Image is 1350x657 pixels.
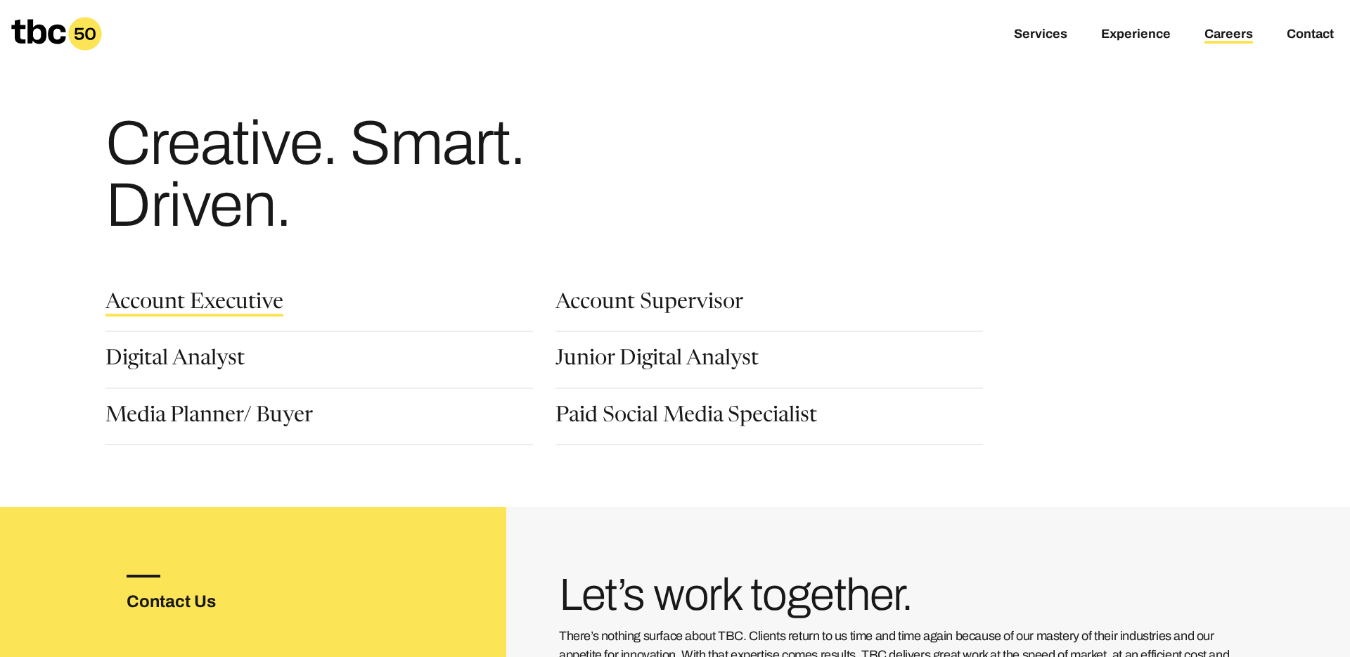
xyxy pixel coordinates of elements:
a: Account Supervisor [555,293,743,317]
a: Experience [1101,27,1171,44]
a: Junior Digital Analyst [555,349,759,373]
a: Services [1014,27,1067,44]
a: Careers [1204,27,1253,44]
a: Account Executive [105,293,283,317]
h3: Contact Us [127,589,262,614]
a: Media Planner/ Buyer [105,406,313,430]
a: Paid Social Media Specialist [555,406,817,430]
a: Homepage [11,17,102,51]
h1: Creative. Smart. Driven. [105,113,645,236]
a: Contact [1287,27,1334,44]
a: Digital Analyst [105,349,245,373]
h3: Let’s work together. [559,575,1245,615]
